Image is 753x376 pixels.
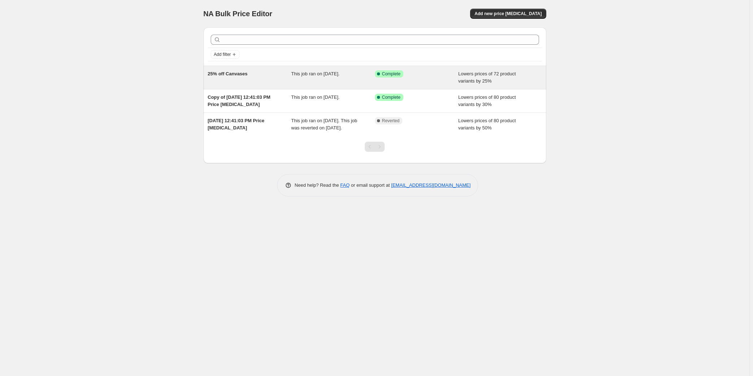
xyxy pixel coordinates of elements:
span: This job ran on [DATE]. [291,94,340,100]
span: Lowers prices of 72 product variants by 25% [458,71,516,84]
span: Add filter [214,52,231,57]
span: Add new price [MEDICAL_DATA] [474,11,542,17]
span: This job ran on [DATE]. [291,71,340,76]
button: Add new price [MEDICAL_DATA] [470,9,546,19]
span: Lowers prices of 80 product variants by 30% [458,94,516,107]
span: This job ran on [DATE]. This job was reverted on [DATE]. [291,118,357,131]
a: FAQ [340,182,350,188]
span: or email support at [350,182,391,188]
span: Copy of [DATE] 12:41:03 PM Price [MEDICAL_DATA] [208,94,271,107]
span: Reverted [382,118,400,124]
span: Need help? Read the [295,182,341,188]
span: Lowers prices of 80 product variants by 50% [458,118,516,131]
span: Complete [382,71,400,77]
span: NA Bulk Price Editor [203,10,272,18]
span: 25% off Canvases [208,71,248,76]
span: Complete [382,94,400,100]
a: [EMAIL_ADDRESS][DOMAIN_NAME] [391,182,470,188]
span: [DATE] 12:41:03 PM Price [MEDICAL_DATA] [208,118,264,131]
button: Add filter [211,50,240,59]
nav: Pagination [365,142,385,152]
